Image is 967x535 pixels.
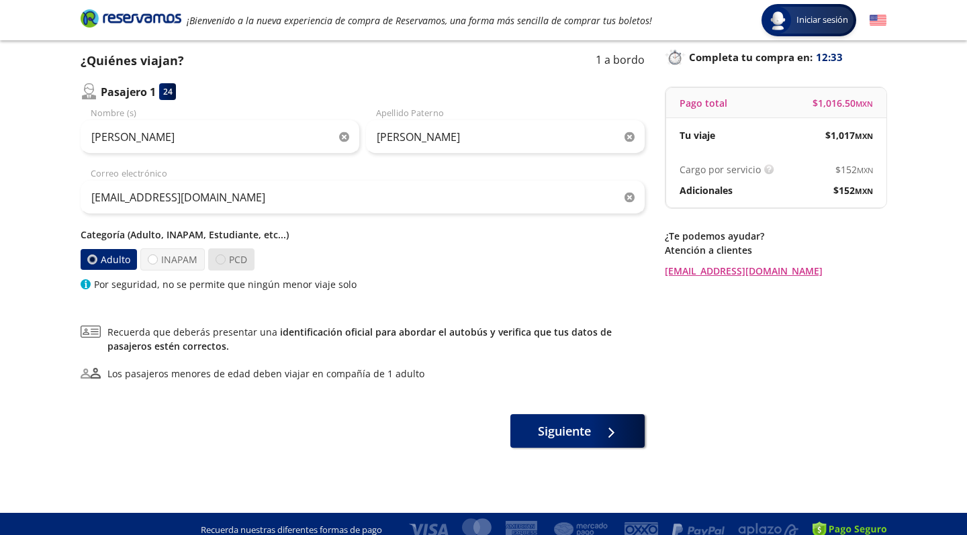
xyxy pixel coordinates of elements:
input: Apellido Paterno [366,120,645,154]
em: ¡Bienvenido a la nueva experiencia de compra de Reservamos, una forma más sencilla de comprar tus... [187,14,652,27]
p: Pago total [680,96,727,110]
p: Categoría (Adulto, INAPAM, Estudiante, etc...) [81,228,645,242]
small: MXN [855,131,873,141]
a: Brand Logo [81,8,181,32]
span: 12:33 [816,50,843,65]
p: ¿Quiénes viajan? [81,52,184,70]
p: Tu viaje [680,128,715,142]
p: Completa tu compra en : [665,48,886,66]
label: INAPAM [140,248,206,271]
label: PCD [208,248,255,271]
div: Los pasajeros menores de edad deben viajar en compañía de 1 adulto [107,367,424,381]
label: Adulto [80,249,138,271]
span: $ 152 [835,162,873,177]
small: MXN [857,165,873,175]
span: Siguiente [538,422,591,440]
p: Por seguridad, no se permite que ningún menor viaje solo [94,277,357,291]
p: 1 a bordo [596,52,645,70]
button: English [870,12,886,29]
button: Siguiente [510,414,645,448]
input: Correo electrónico [81,181,645,214]
p: Cargo por servicio [680,162,761,177]
i: Brand Logo [81,8,181,28]
p: ¿Te podemos ayudar? [665,229,886,243]
span: Iniciar sesión [791,13,854,27]
p: Pasajero 1 [101,84,156,100]
small: MXN [856,99,873,109]
div: 24 [159,83,176,100]
p: Adicionales [680,183,733,197]
p: Atención a clientes [665,243,886,257]
a: [EMAIL_ADDRESS][DOMAIN_NAME] [665,264,886,278]
a: identificación oficial para abordar el autobús y verifica que tus datos de pasajeros estén correc... [107,326,612,352]
input: Nombre (s) [81,120,359,154]
span: Recuerda que deberás presentar una [107,325,645,353]
small: MXN [855,186,873,196]
span: $ 1,016.50 [813,96,873,110]
span: $ 152 [833,183,873,197]
span: $ 1,017 [825,128,873,142]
